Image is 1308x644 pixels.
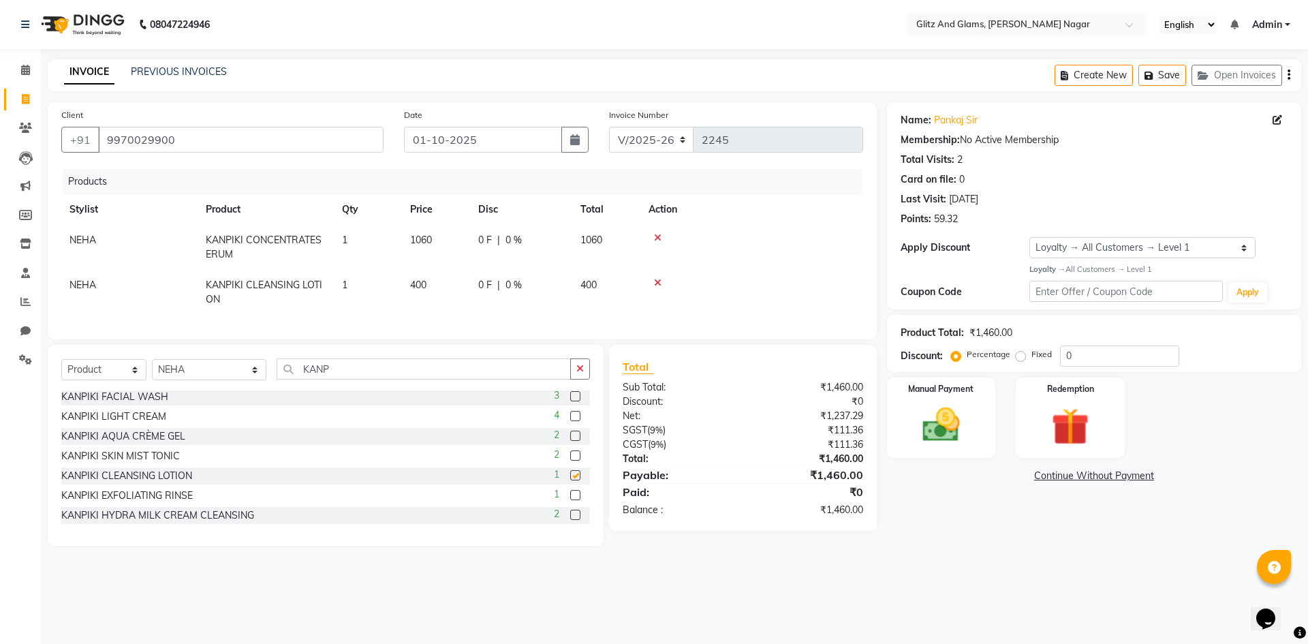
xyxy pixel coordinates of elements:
div: Total Visits: [901,153,954,167]
div: Paid: [612,484,743,500]
div: ( ) [612,438,743,452]
label: Redemption [1047,383,1094,395]
div: ₹1,460.00 [743,452,873,466]
span: 1 [342,279,347,291]
b: 08047224946 [150,5,210,44]
input: Enter Offer / Coupon Code [1029,281,1223,302]
div: ₹1,237.29 [743,409,873,423]
div: KANPIKI CLEANSING LOTION [61,469,192,483]
span: 9% [650,425,663,435]
img: logo [35,5,128,44]
th: Product [198,194,334,225]
div: KANPIKI LIGHT CREAM [61,410,166,424]
span: 2 [554,507,559,521]
span: 1 [342,234,347,246]
label: Invoice Number [609,109,668,121]
a: INVOICE [64,60,114,85]
div: ₹1,460.00 [743,503,873,517]
span: NEHA [69,234,96,246]
div: ₹1,460.00 [743,467,873,483]
span: 0 % [505,233,522,247]
span: | [497,278,500,292]
span: KANPIKI CLEANSING LOTION [206,279,322,305]
strong: Loyalty → [1029,264,1065,274]
div: ₹0 [743,484,873,500]
button: +91 [61,127,99,153]
span: | [497,233,500,247]
span: CGST [623,438,648,450]
th: Price [402,194,470,225]
div: KANPIKI AQUA CRÈME GEL [61,429,185,444]
span: 0 % [505,278,522,292]
th: Total [572,194,640,225]
div: Points: [901,212,931,226]
button: Save [1138,65,1186,86]
div: Name: [901,113,931,127]
div: Coupon Code [901,285,1029,299]
div: Sub Total: [612,380,743,395]
div: KANPIKI EXFOLIATING RINSE [61,489,193,503]
span: 2 [554,448,559,462]
span: 1 [554,487,559,502]
span: NEHA [69,279,96,291]
div: ( ) [612,423,743,438]
div: ₹111.36 [743,423,873,438]
span: 400 [580,279,597,291]
div: Products [63,169,873,194]
span: 400 [410,279,426,291]
div: Discount: [901,349,943,363]
a: Pankaj Sir [934,113,978,127]
span: 2 [554,428,559,442]
span: SGST [623,424,647,436]
div: Last Visit: [901,192,946,206]
div: KANPIKI SKIN MIST TONIC [61,449,180,463]
span: 9% [651,439,664,450]
div: All Customers → Level 1 [1029,264,1288,275]
span: 0 F [478,278,492,292]
div: [DATE] [949,192,978,206]
span: 1 [554,467,559,482]
div: KANPIKI HYDRA MILK CREAM CLEANSING [61,508,254,523]
span: 4 [554,408,559,423]
span: 1060 [580,234,602,246]
img: _cash.svg [911,403,972,447]
a: Continue Without Payment [890,469,1298,483]
div: Card on file: [901,172,956,187]
div: 0 [959,172,965,187]
span: 0 F [478,233,492,247]
span: 1060 [410,234,432,246]
th: Disc [470,194,572,225]
div: 59.32 [934,212,958,226]
div: Payable: [612,467,743,483]
div: Net: [612,409,743,423]
div: No Active Membership [901,133,1288,147]
div: ₹0 [743,395,873,409]
div: ₹111.36 [743,438,873,452]
label: Percentage [967,348,1010,361]
img: _gift.svg [1040,403,1101,450]
div: Discount: [612,395,743,409]
label: Date [404,109,422,121]
label: Manual Payment [908,383,974,395]
span: KANPIKI CONCENTRATESERUM [206,234,322,260]
span: Admin [1252,18,1282,32]
div: Apply Discount [901,241,1029,255]
label: Fixed [1031,348,1052,361]
th: Stylist [61,194,198,225]
a: PREVIOUS INVOICES [131,65,227,78]
input: Search by Name/Mobile/Email/Code [98,127,384,153]
iframe: chat widget [1251,589,1294,630]
div: ₹1,460.00 [743,380,873,395]
button: Create New [1055,65,1133,86]
div: 2 [957,153,963,167]
button: Apply [1228,282,1267,303]
input: Search or Scan [277,358,571,380]
div: Balance : [612,503,743,517]
div: ₹1,460.00 [969,326,1012,340]
div: Product Total: [901,326,964,340]
span: 3 [554,388,559,403]
th: Action [640,194,863,225]
div: KANPIKI FACIAL WASH [61,390,168,404]
div: Total: [612,452,743,466]
label: Client [61,109,83,121]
